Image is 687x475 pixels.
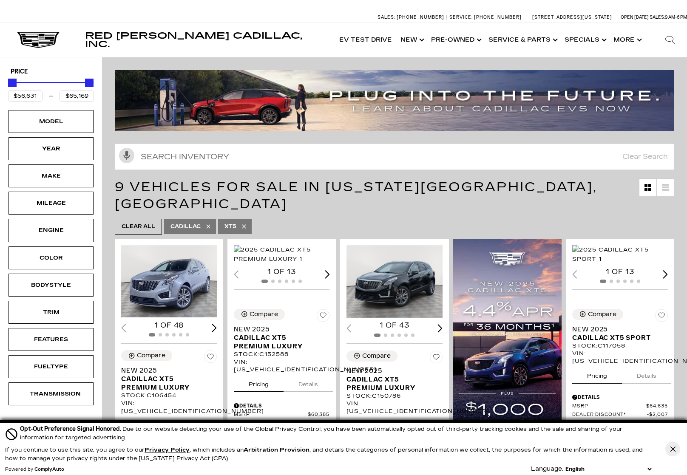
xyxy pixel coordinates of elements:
[9,246,94,269] div: ColorColor
[362,352,391,360] div: Compare
[9,328,94,351] div: FeaturesFeatures
[9,110,94,133] div: ModelModel
[234,351,329,358] div: Stock : C152588
[9,301,94,324] div: TrimTrim
[115,144,674,170] input: Search Inventory
[572,334,661,342] span: Cadillac XT5 Sport
[9,164,94,187] div: MakeMake
[346,375,436,392] span: Cadillac XT5 Premium Luxury
[9,355,94,378] div: FueltypeFueltype
[474,14,522,20] span: [PHONE_NUMBER]
[34,467,64,472] a: ComplyAuto
[137,352,165,359] div: Compare
[396,415,446,434] button: details tab
[8,79,17,87] div: Minimum Price
[145,447,190,453] a: Privacy Policy
[346,367,436,375] span: New 2025
[346,400,442,415] div: VIN: [US_VEHICLE_IDENTIFICATION_NUMBER]
[572,365,622,384] button: pricing tab
[572,325,661,334] span: New 2025
[30,117,72,126] div: Model
[30,280,72,290] div: Bodystyle
[572,245,669,264] div: 1 / 2
[60,90,94,102] input: Maximum
[346,367,442,392] a: New 2025Cadillac XT5 Premium Luxury
[121,366,217,392] a: New 2025Cadillac XT5 Premium Luxury
[335,23,396,57] a: EV Test Drive
[308,412,330,418] span: $60,385
[572,309,623,320] button: Compare Vehicle
[115,70,681,131] img: ev-blog-post-banners4
[11,68,91,76] h5: Price
[224,221,236,232] span: XT5
[20,424,653,442] div: Due to our website detecting your use of the Global Privacy Control, you have been automatically ...
[346,321,442,330] div: 1 of 43
[8,76,94,102] div: Price
[572,403,646,410] span: MSRP
[250,311,278,318] div: Compare
[346,245,443,318] img: 2025 Cadillac XT5 Premium Luxury 1
[234,334,323,351] span: Cadillac XT5 Premium Luxury
[234,412,307,418] span: MSRP
[8,90,43,102] input: Minimum
[563,465,653,473] select: Language Select
[234,245,331,264] div: 1 / 2
[437,324,443,332] div: Next slide
[119,148,134,163] svg: Click to toggle on voice search
[665,14,687,20] span: 9 AM-6 PM
[572,393,668,401] div: Pricing Details - New 2025 Cadillac XT5 Sport
[234,412,329,418] a: MSRP $60,385
[317,309,329,325] button: Save Vehicle
[572,325,668,342] a: New 2025Cadillac XT5 Sport
[663,270,668,278] div: Next slide
[665,441,680,456] button: Close Button
[121,392,217,399] div: Stock : C106454
[655,309,668,325] button: Save Vehicle
[609,23,644,57] button: More
[204,350,217,366] button: Save Vehicle
[531,466,563,472] div: Language:
[560,23,609,57] a: Specials
[244,447,309,453] strong: Arbitration Provision
[30,362,72,371] div: Fueltype
[9,382,94,405] div: TransmissionTransmission
[346,415,396,434] button: pricing tab
[9,274,94,297] div: BodystyleBodystyle
[122,221,155,232] span: Clear All
[646,403,668,410] span: $64,635
[572,342,668,350] div: Stock : C117058
[621,14,649,20] span: Open [DATE]
[532,14,612,20] a: [STREET_ADDRESS][US_STATE]
[378,14,395,20] span: Sales:
[346,351,397,362] button: Compare Vehicle
[121,245,218,318] div: 1 / 2
[396,23,427,57] a: New
[17,32,60,48] img: Cadillac Dark Logo with Cadillac White Text
[85,31,326,48] a: Red [PERSON_NAME] Cadillac, Inc.
[212,324,217,332] div: Next slide
[30,144,72,153] div: Year
[484,23,560,57] a: Service & Parts
[30,253,72,263] div: Color
[30,198,72,208] div: Mileage
[30,226,72,235] div: Engine
[234,325,323,334] span: New 2025
[397,14,444,20] span: [PHONE_NUMBER]
[234,373,284,392] button: pricing tab
[572,412,668,418] a: Dealer Discount* $2,007
[234,267,329,277] div: 1 of 13
[572,412,647,418] span: Dealer Discount*
[588,311,616,318] div: Compare
[572,267,668,277] div: 1 of 13
[121,375,210,392] span: Cadillac XT5 Premium Luxury
[30,308,72,317] div: Trim
[346,392,442,400] div: Stock : C150786
[446,15,524,20] a: Service: [PHONE_NUMBER]
[121,350,172,361] button: Compare Vehicle
[572,403,668,410] a: MSRP $64,635
[170,221,201,232] span: Cadillac
[20,425,122,433] span: Opt-Out Preference Signal Honored .
[30,389,72,399] div: Transmission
